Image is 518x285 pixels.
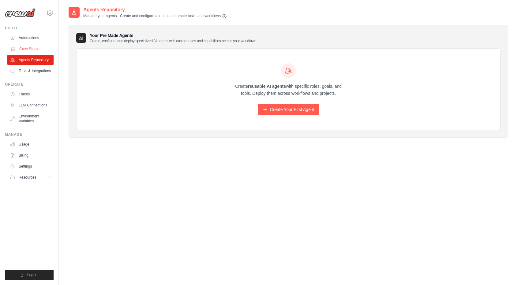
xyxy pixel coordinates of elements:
[27,272,39,277] span: Logout
[7,89,54,99] a: Traces
[7,111,54,126] a: Environment Variables
[5,270,54,280] button: Logout
[19,175,36,180] span: Resources
[230,83,347,97] p: Create with specific roles, goals, and tools. Deploy them across workflows and projects.
[7,172,54,182] button: Resources
[5,26,54,31] div: Build
[7,139,54,149] a: Usage
[7,33,54,43] a: Automations
[90,32,256,43] h3: Your Pre Made Agents
[248,84,286,89] strong: reusable AI agents
[5,132,54,137] div: Manage
[90,39,256,43] p: Create, configure and deploy specialized AI agents with custom roles and capabilities across your...
[8,44,54,54] a: Crew Studio
[7,55,54,65] a: Agents Repository
[7,161,54,171] a: Settings
[5,82,54,87] div: Operate
[7,150,54,160] a: Billing
[83,6,227,13] h2: Agents Repository
[258,104,319,115] a: Create Your First Agent
[5,8,36,17] img: Logo
[7,100,54,110] a: LLM Connections
[83,13,227,19] p: Manage your agents - Create and configure agents to automate tasks and workflows
[7,66,54,76] a: Tools & Integrations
